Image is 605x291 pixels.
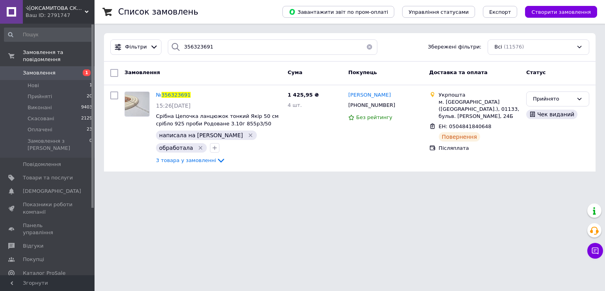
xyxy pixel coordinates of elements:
span: 1 425,95 ₴ [288,92,319,98]
div: Ваш ID: 2791747 [26,12,95,19]
span: Фільтри [125,43,147,51]
span: Збережені фільтри: [428,43,481,51]
button: Завантажити звіт по пром-оплаті [282,6,394,18]
span: 20 [87,93,92,100]
span: 1 [89,82,92,89]
span: Управління статусами [408,9,469,15]
h1: Список замовлень [118,7,198,17]
span: 356323691 [161,92,191,98]
span: Оплачені [28,126,52,133]
span: Повідомлення [23,161,61,168]
span: Замовлення та повідомлення [23,49,95,63]
a: 3 товара у замовленні [156,157,226,163]
div: Прийнято [533,95,573,103]
button: Очистить [362,39,377,55]
svg: Видалити мітку [247,132,254,138]
span: Замовлення [23,69,56,76]
span: Нові [28,82,39,89]
button: Створити замовлення [525,6,597,18]
span: Покупець [348,69,377,75]
span: (11576) [504,44,524,50]
span: [PERSON_NAME] [348,92,391,98]
span: Прийняті [28,93,52,100]
span: Статус [526,69,546,75]
span: [PHONE_NUMBER] [348,102,395,108]
img: Фото товару [125,92,149,116]
span: 2129 [81,115,92,122]
span: 0 [89,138,92,152]
button: Управління статусами [402,6,475,18]
span: Доставка та оплата [429,69,488,75]
span: ЕН: 0504841840648 [439,123,492,129]
span: Показники роботи компанії [23,201,73,215]
div: Укрпошта [439,91,520,99]
div: Чек виданий [526,110,577,119]
span: 3 товара у замовленні [156,157,216,163]
span: ꧁ОКСАМИТОВА СКРИНЬКА ꧂ [26,5,85,12]
span: Всі [494,43,502,51]
span: написала на [PERSON_NAME] [159,132,243,138]
span: 4 шт. [288,102,302,108]
span: 9403 [81,104,92,111]
div: Післяплата [439,145,520,152]
a: [PERSON_NAME] [348,91,391,99]
span: Створити замовлення [531,9,591,15]
a: №356323691 [156,92,191,98]
span: 15:26[DATE] [156,103,191,109]
span: Замовлення [124,69,160,75]
button: Експорт [483,6,518,18]
span: Товари та послуги [23,174,73,181]
div: м. [GEOGRAPHIC_DATA] ([GEOGRAPHIC_DATA].), 01133, бульв. [PERSON_NAME], 24Б [439,99,520,120]
button: Чат з покупцем [587,243,603,259]
span: Скасовані [28,115,54,122]
span: Cума [288,69,302,75]
a: Фото товару [124,91,150,117]
input: Пошук за номером замовлення, ПІБ покупця, номером телефону, Email, номером накладної [168,39,377,55]
svg: Видалити мітку [197,145,204,151]
span: Експорт [489,9,511,15]
span: Відгуки [23,242,43,250]
span: 1 [83,69,91,76]
span: Замовлення з [PERSON_NAME] [28,138,89,152]
span: 23 [87,126,92,133]
span: Без рейтингу [356,114,392,120]
a: Створити замовлення [517,9,597,15]
span: обработала [159,145,193,151]
span: Виконані [28,104,52,111]
div: Повернення [439,132,480,142]
span: Завантажити звіт по пром-оплаті [289,8,388,15]
span: [DEMOGRAPHIC_DATA] [23,188,81,195]
span: № [156,92,161,98]
span: Каталог ProSale [23,270,65,277]
input: Пошук [4,28,93,42]
span: Панель управління [23,222,73,236]
span: Покупці [23,256,44,263]
a: Срібна Цепочка ланцюжок тонкий Якір 50 см срібло 925 проби Родоване 3.10г 855р3/50 [156,113,278,127]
